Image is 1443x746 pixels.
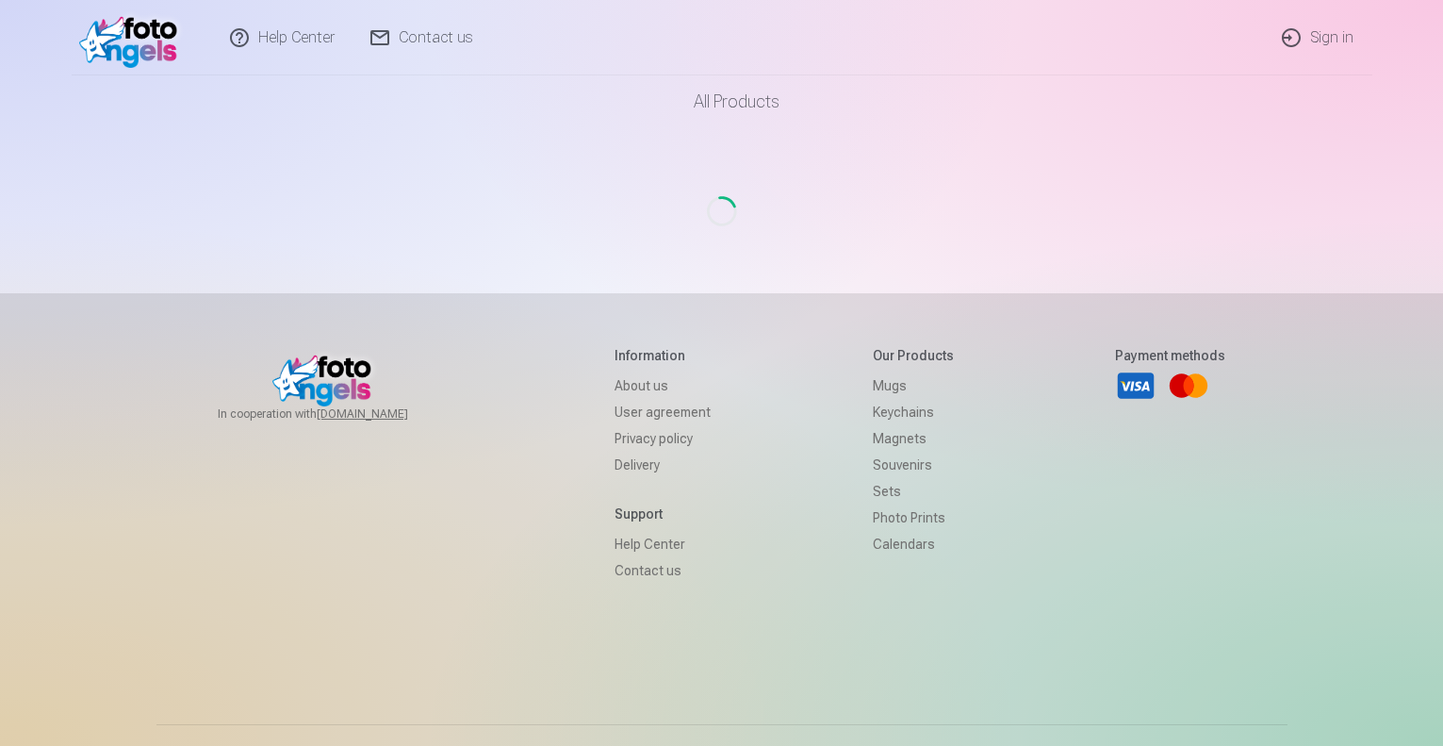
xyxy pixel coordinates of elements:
[615,531,711,557] a: Help Center
[873,531,954,557] a: Calendars
[218,406,453,422] span: In cooperation with
[615,373,711,399] a: About us
[641,75,802,128] a: All products
[873,399,954,425] a: Keychains
[873,505,954,531] a: Photo prints
[873,452,954,478] a: Souvenirs
[873,373,954,399] a: Mugs
[1115,346,1225,365] h5: Payment methods
[79,8,188,68] img: /v1
[615,452,711,478] a: Delivery
[615,399,711,425] a: User agreement
[615,557,711,584] a: Contact us
[615,505,711,523] h5: Support
[317,406,453,422] a: [DOMAIN_NAME]
[615,425,711,452] a: Privacy policy
[873,478,954,505] a: Sets
[1168,365,1209,406] a: Mastercard
[873,425,954,452] a: Magnets
[615,346,711,365] h5: Information
[1115,365,1156,406] a: Visa
[873,346,954,365] h5: Our products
